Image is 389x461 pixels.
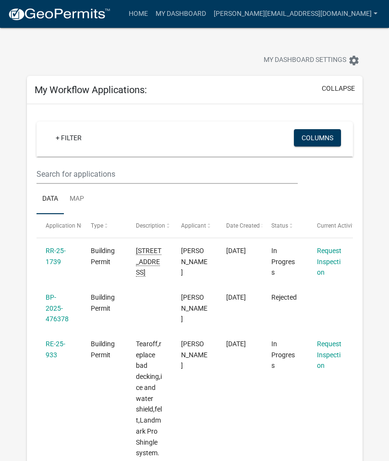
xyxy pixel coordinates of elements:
[136,247,161,277] span: 203 E Us Hwy 6Valparaiso
[322,84,355,94] button: collapse
[91,293,115,312] span: Building Permit
[35,84,147,96] h5: My Workflow Applications:
[91,222,103,229] span: Type
[217,214,262,237] datatable-header-cell: Date Created
[348,55,360,66] i: settings
[271,293,297,301] span: Rejected
[226,293,246,301] span: 09/10/2025
[64,184,90,215] a: Map
[181,293,207,323] span: Lyle E Lehman
[307,214,353,237] datatable-header-cell: Current Activity
[317,340,341,370] a: Request Inspection
[226,222,260,229] span: Date Created
[317,222,357,229] span: Current Activity
[181,247,207,277] span: Lyle E Lehman
[46,247,66,266] a: RR-25-1739
[136,222,165,229] span: Description
[127,214,172,237] datatable-header-cell: Description
[125,5,152,23] a: Home
[82,214,127,237] datatable-header-cell: Type
[91,247,115,266] span: Building Permit
[152,5,210,23] a: My Dashboard
[181,340,207,370] span: Lyle E Lehman
[36,164,298,184] input: Search for applications
[210,5,381,23] a: [PERSON_NAME][EMAIL_ADDRESS][DOMAIN_NAME]
[181,222,206,229] span: Applicant
[271,222,288,229] span: Status
[36,214,82,237] datatable-header-cell: Application Number
[91,340,115,359] span: Building Permit
[48,129,89,146] a: + Filter
[136,340,162,457] span: Tearoff,replace bad decking,ice and water shield,felt,Landmark Pro Shingle system.
[46,293,69,323] a: BP-2025-476378
[226,340,246,348] span: 06/03/2025
[226,247,246,255] span: 09/10/2025
[172,214,217,237] datatable-header-cell: Applicant
[294,129,341,146] button: Columns
[36,184,64,215] a: Data
[46,222,98,229] span: Application Number
[317,247,341,277] a: Request Inspection
[271,340,295,370] span: In Progress
[256,51,367,70] button: My Dashboard Settingssettings
[271,247,295,277] span: In Progress
[264,55,346,66] span: My Dashboard Settings
[262,214,307,237] datatable-header-cell: Status
[46,340,65,359] a: RE-25-933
